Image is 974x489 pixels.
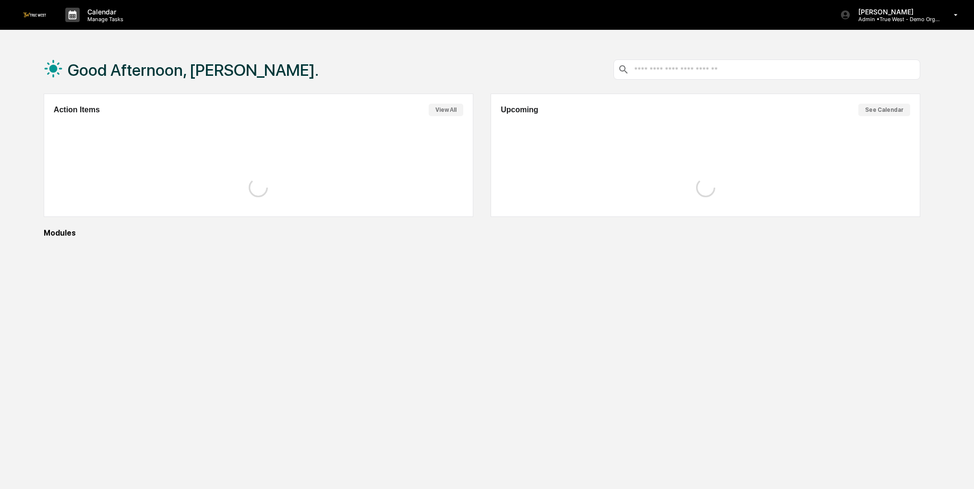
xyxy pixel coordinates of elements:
button: See Calendar [858,104,910,116]
h2: Upcoming [501,106,538,114]
img: logo [23,12,46,17]
h1: Good Afternoon, [PERSON_NAME]. [68,60,319,80]
h2: Action Items [54,106,100,114]
p: [PERSON_NAME] [851,8,940,16]
button: View All [429,104,463,116]
div: Modules [44,228,920,238]
p: Manage Tasks [80,16,128,23]
p: Admin • True West - Demo Organization [851,16,940,23]
p: Calendar [80,8,128,16]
